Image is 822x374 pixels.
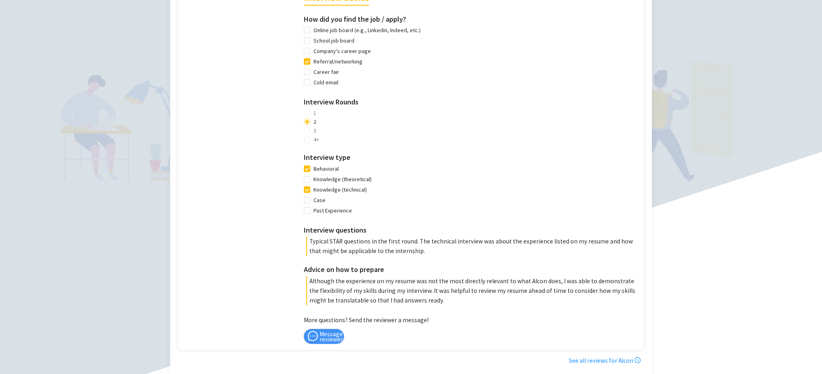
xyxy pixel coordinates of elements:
[304,264,640,275] h3: Advice on how to prepare
[304,96,640,108] h3: Interview Rounds
[310,185,370,194] span: Knowledge (technical)
[306,276,640,306] p: Although the experience on my resume was not the most directly relevant to what Alcon does, I was...
[310,175,375,184] span: Knowledge (theoretical)
[310,206,355,215] span: Past Experience
[319,331,343,342] span: Message reviewer
[569,357,641,364] a: See all reviews for Alcon right-circle
[635,357,641,363] span: right-circle
[304,14,640,25] h3: How did you find the job / apply?
[310,78,342,87] span: Cold email
[310,57,366,66] span: Referral/networking
[310,196,329,204] span: Case
[310,36,358,45] span: School job board
[310,67,342,76] span: Career fair
[310,26,424,35] span: Online job board (e.g., Linkedin, Indeed, etc.)
[310,164,342,173] span: Behavioral
[304,225,640,236] h3: Interview questions
[306,237,640,256] p: Typical STAR questions in the first round. The technical interview was about the experience liste...
[310,117,319,126] span: 2
[304,152,640,163] h3: Interview type
[310,47,374,55] span: Company's career page
[308,331,318,341] span: message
